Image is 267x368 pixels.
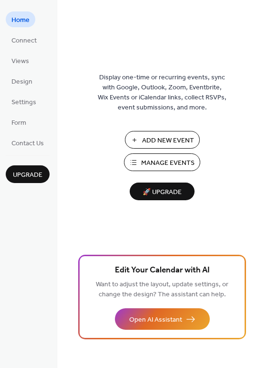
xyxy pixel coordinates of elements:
[6,73,38,89] a: Design
[96,278,228,301] span: Want to adjust the layout, update settings, or change the design? The assistant can help.
[11,77,32,87] span: Design
[130,183,195,200] button: 🚀 Upgrade
[6,94,42,109] a: Settings
[115,264,210,277] span: Edit Your Calendar with AI
[124,153,200,171] button: Manage Events
[13,170,42,180] span: Upgrade
[11,139,44,149] span: Contact Us
[115,308,210,330] button: Open AI Assistant
[142,136,194,146] span: Add New Event
[98,73,226,113] span: Display one-time or recurring events, sync with Google, Outlook, Zoom, Eventbrite, Wix Events or ...
[11,118,26,128] span: Form
[6,32,42,48] a: Connect
[141,158,195,168] span: Manage Events
[6,11,35,27] a: Home
[6,114,32,130] a: Form
[11,15,30,25] span: Home
[125,131,200,149] button: Add New Event
[11,56,29,66] span: Views
[6,165,50,183] button: Upgrade
[6,135,50,151] a: Contact Us
[129,315,182,325] span: Open AI Assistant
[11,97,36,108] span: Settings
[6,53,35,68] a: Views
[135,186,189,199] span: 🚀 Upgrade
[11,36,37,46] span: Connect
